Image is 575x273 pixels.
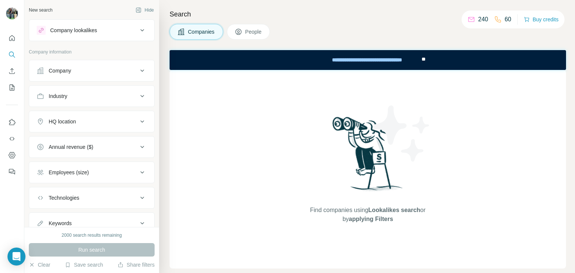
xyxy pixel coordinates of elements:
button: Keywords [29,214,154,232]
button: Feedback [6,165,18,178]
button: Hide [130,4,159,16]
span: Lookalikes search [368,207,420,213]
div: Annual revenue ($) [49,143,93,151]
button: Use Surfe on LinkedIn [6,116,18,129]
button: Company lookalikes [29,21,154,39]
button: Company [29,62,154,80]
button: Use Surfe API [6,132,18,145]
button: Save search [65,261,103,269]
button: Industry [29,87,154,105]
div: Open Intercom Messenger [7,248,25,266]
span: People [245,28,262,36]
button: Search [6,48,18,61]
p: 240 [478,15,488,24]
button: Enrich CSV [6,64,18,78]
p: Company information [29,49,155,55]
button: My lists [6,81,18,94]
div: Industry [49,92,67,100]
iframe: Banner [170,50,566,70]
div: Company [49,67,71,74]
button: Share filters [118,261,155,269]
h4: Search [170,9,566,19]
div: Employees (size) [49,169,89,176]
div: HQ location [49,118,76,125]
div: New search [29,7,52,13]
div: Technologies [49,194,79,202]
p: 60 [505,15,511,24]
button: Clear [29,261,50,269]
img: Surfe Illustration - Stars [368,100,435,167]
button: Employees (size) [29,163,154,181]
span: applying Filters [349,216,393,222]
button: Dashboard [6,148,18,162]
div: Keywords [49,220,72,227]
button: Annual revenue ($) [29,138,154,156]
div: Company lookalikes [50,27,97,34]
img: Avatar [6,7,18,19]
button: HQ location [29,113,154,131]
button: Technologies [29,189,154,207]
button: Buy credits [524,14,559,25]
span: Find companies using or by [308,206,428,224]
img: Surfe Illustration - Woman searching with binoculars [329,115,407,198]
span: Companies [188,28,215,36]
button: Quick start [6,31,18,45]
div: 2000 search results remaining [62,232,122,239]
